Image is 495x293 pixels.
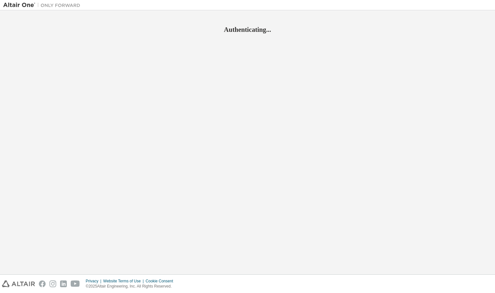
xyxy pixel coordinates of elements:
[3,2,84,8] img: Altair One
[39,280,46,287] img: facebook.svg
[86,284,177,289] p: © 2025 Altair Engineering, Inc. All Rights Reserved.
[60,280,67,287] img: linkedin.svg
[71,280,80,287] img: youtube.svg
[2,280,35,287] img: altair_logo.svg
[3,25,492,34] h2: Authenticating...
[86,279,103,284] div: Privacy
[146,279,177,284] div: Cookie Consent
[103,279,146,284] div: Website Terms of Use
[49,280,56,287] img: instagram.svg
